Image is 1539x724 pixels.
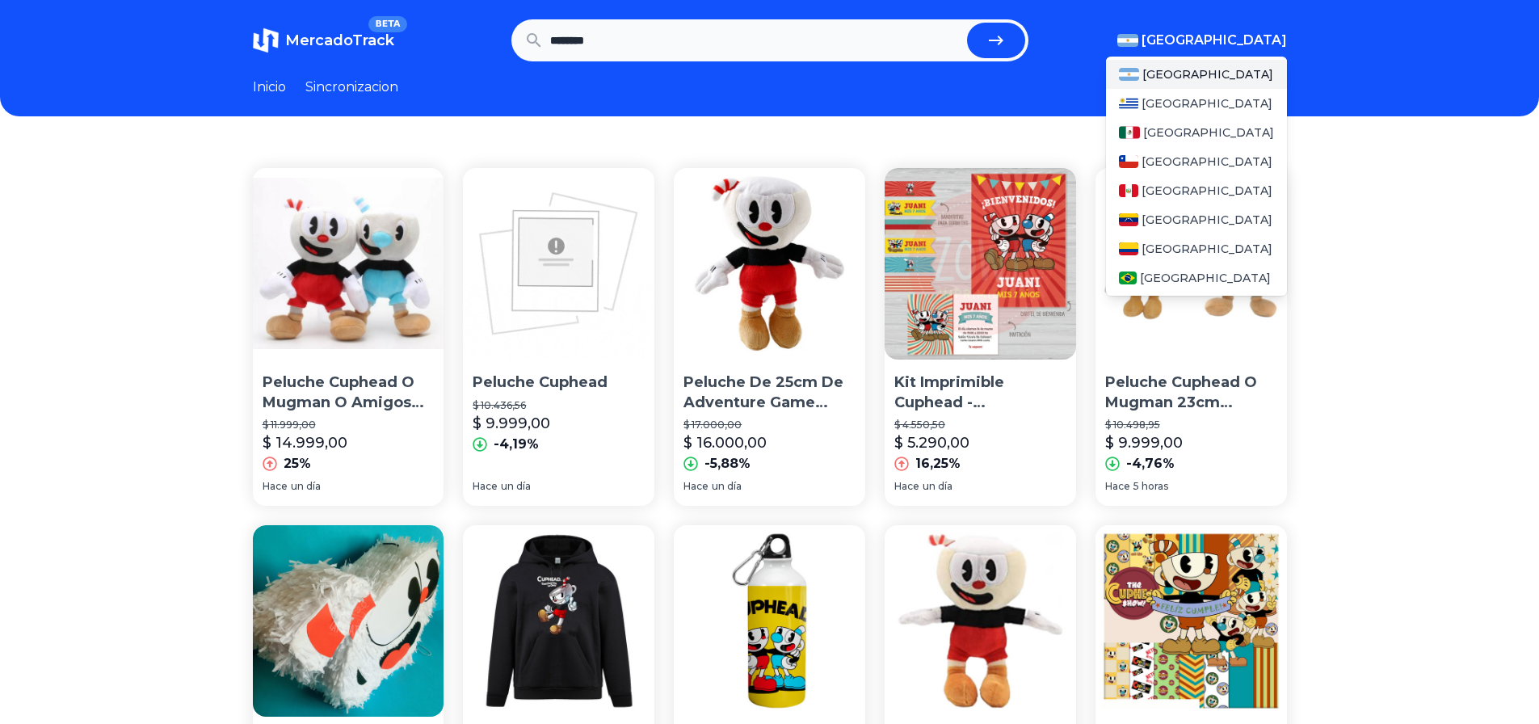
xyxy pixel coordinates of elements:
span: un día [923,480,952,493]
span: 5 horas [1133,480,1168,493]
p: -5,88% [704,454,751,474]
p: $ 4.550,50 [894,419,1066,431]
a: Peluche De 25cm De Adventure Game Cuphead,mugmanPeluche De 25cm De Adventure Game Cuphead,mugman$... [674,168,865,506]
span: Hace [683,480,709,493]
span: Hace [894,480,919,493]
p: Peluche Cuphead O Mugman O Amigos 23-25cm Precio Por Unidad [263,373,435,413]
span: MercadoTrack [285,32,394,49]
span: un día [291,480,321,493]
a: MercadoTrackBETA [253,27,394,53]
img: Kit Digital Cuphead Show [1095,525,1287,717]
p: -4,19% [494,435,539,454]
span: [GEOGRAPHIC_DATA] [1143,124,1274,141]
p: $ 14.999,00 [263,431,347,454]
span: [GEOGRAPHIC_DATA] [1142,183,1272,199]
span: [GEOGRAPHIC_DATA] [1142,95,1272,112]
img: Argentina [1119,68,1140,81]
a: Colombia[GEOGRAPHIC_DATA] [1106,234,1287,263]
img: Peluche Cuphead O Mugman 23cm Cabeza De Taza Precio X Unidad [1095,168,1287,360]
p: $ 9.999,00 [1105,431,1183,454]
img: Peluche De 25cm De Adventure Game Cuphead,mugman [674,168,865,360]
img: Venezuela [1119,213,1138,226]
a: Uruguay[GEOGRAPHIC_DATA] [1106,89,1287,118]
p: $ 10.498,95 [1105,419,1277,431]
span: [GEOGRAPHIC_DATA] [1142,212,1272,228]
img: Peluche Cuphead [463,168,654,360]
img: Mexico [1119,126,1140,139]
img: MercadoTrack [253,27,279,53]
a: Peluche Cuphead O Mugman O Amigos 23-25cm Precio Por UnidadPeluche Cuphead O Mugman O Amigos 23-2... [253,168,444,506]
a: Kit Imprimible Cuphead - Imprimibles ZowiKit Imprimible Cuphead - Imprimibles Zowi$ 4.550,50$ 5.2... [885,168,1076,506]
p: $ 17.000,00 [683,419,856,431]
img: Botella Aluminio Cuphead [674,525,865,717]
img: Peru [1119,184,1138,197]
span: Hace [263,480,288,493]
p: $ 16.000,00 [683,431,767,454]
a: Inicio [253,78,286,97]
a: Mexico[GEOGRAPHIC_DATA] [1106,118,1287,147]
span: [GEOGRAPHIC_DATA] [1142,241,1272,257]
img: Buzo Canguro Cuphead Algodón Calidad [463,525,654,717]
span: Hace [1105,480,1130,493]
p: Peluche De 25cm De Adventure Game Cuphead,mugman [683,373,856,413]
p: Peluche Cuphead O Mugman 23cm Cabeza De Taza Precio X Unidad [1105,373,1277,413]
p: Kit Imprimible Cuphead - Imprimibles Zowi [894,373,1066,413]
span: un día [501,480,531,493]
p: 25% [284,454,311,474]
p: $ 5.290,00 [894,431,969,454]
p: 16,25% [915,454,961,474]
span: [GEOGRAPHIC_DATA] [1140,270,1271,286]
img: Chile [1119,155,1138,168]
img: Brasil [1119,271,1137,284]
button: [GEOGRAPHIC_DATA] [1117,31,1287,50]
img: Cuphead De Peluche O Mugman Importados Calidad Máxima [885,525,1076,717]
span: [GEOGRAPHIC_DATA] [1142,31,1287,50]
a: Chile[GEOGRAPHIC_DATA] [1106,147,1287,176]
p: $ 11.999,00 [263,419,435,431]
img: Piñata Cuphead [253,525,444,717]
p: $ 10.436,56 [473,399,645,412]
img: Uruguay [1119,97,1138,110]
a: Peluche Cuphead O Mugman 23cm Cabeza De Taza Precio X UnidadPeluche Cuphead O Mugman 23cm Cabeza ... [1095,168,1287,506]
span: Hace [473,480,498,493]
img: Colombia [1119,242,1138,255]
p: $ 9.999,00 [473,412,550,435]
a: Peluche CupheadPeluche Cuphead$ 10.436,56$ 9.999,00-4,19%Haceun día [463,168,654,506]
span: BETA [368,16,406,32]
img: Peluche Cuphead O Mugman O Amigos 23-25cm Precio Por Unidad [253,168,444,360]
a: Argentina[GEOGRAPHIC_DATA] [1106,60,1287,89]
span: [GEOGRAPHIC_DATA] [1142,154,1272,170]
img: Kit Imprimible Cuphead - Imprimibles Zowi [885,168,1076,360]
span: [GEOGRAPHIC_DATA] [1142,66,1273,82]
a: Sincronizacion [305,78,398,97]
a: Venezuela[GEOGRAPHIC_DATA] [1106,205,1287,234]
img: Argentina [1117,34,1138,47]
p: -4,76% [1126,454,1175,474]
span: un día [712,480,742,493]
a: Brasil[GEOGRAPHIC_DATA] [1106,263,1287,293]
p: Peluche Cuphead [473,373,645,393]
a: Peru[GEOGRAPHIC_DATA] [1106,176,1287,205]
